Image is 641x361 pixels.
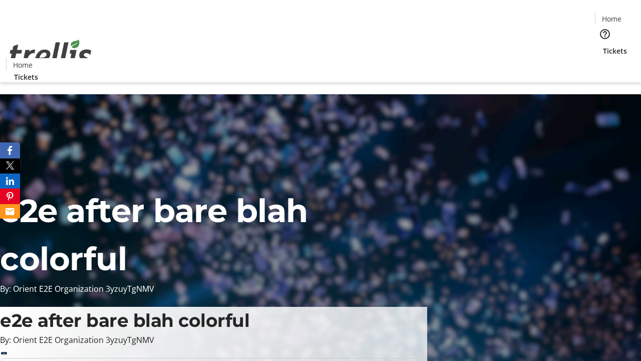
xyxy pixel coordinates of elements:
span: Tickets [603,46,627,56]
a: Tickets [595,46,635,56]
button: Cart [595,56,615,76]
a: Home [595,14,627,24]
span: Tickets [14,72,38,82]
button: Help [595,24,615,44]
span: Home [13,60,33,70]
span: Home [602,14,621,24]
img: Orient E2E Organization 3yzuyTgNMV's Logo [6,29,95,79]
a: Tickets [6,72,46,82]
a: Home [7,60,39,70]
